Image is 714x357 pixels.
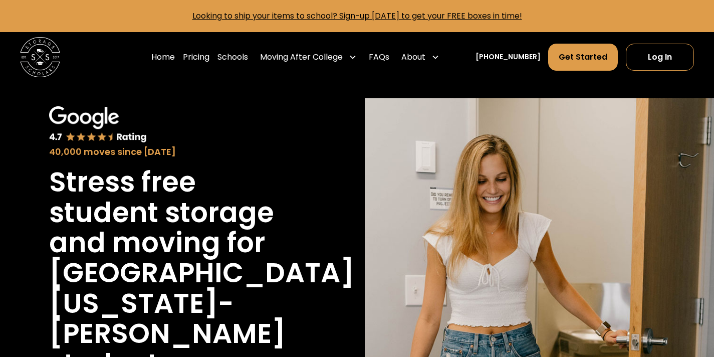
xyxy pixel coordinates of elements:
a: [PHONE_NUMBER] [475,52,541,62]
a: Log In [626,44,694,71]
img: Google 4.7 star rating [49,106,147,144]
div: 40,000 moves since [DATE] [49,145,301,159]
a: Schools [217,43,248,71]
a: Looking to ship your items to school? Sign-up [DATE] to get your FREE boxes in time! [192,10,522,22]
a: Pricing [183,43,209,71]
img: Storage Scholars main logo [20,37,60,77]
div: About [401,51,425,63]
a: Get Started [548,44,618,71]
a: Home [151,43,175,71]
div: Moving After College [260,51,343,63]
a: FAQs [369,43,389,71]
h1: Stress free student storage and moving for [49,167,301,258]
h1: [GEOGRAPHIC_DATA][US_STATE]-[PERSON_NAME] [49,258,354,348]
